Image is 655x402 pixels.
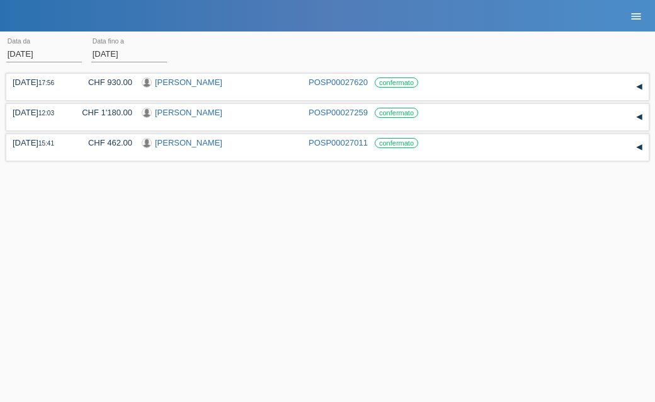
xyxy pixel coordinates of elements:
div: aprire/chiudere [630,108,649,127]
span: 12:03 [38,110,54,117]
a: POSP00027011 [309,138,368,147]
div: [DATE] [13,108,63,117]
label: confermato [375,78,418,88]
a: POSP00027620 [309,78,368,87]
span: 15:41 [38,140,54,147]
label: confermato [375,108,418,118]
a: menu [624,12,649,20]
div: CHF 462.00 [72,138,132,147]
div: CHF 930.00 [72,78,132,87]
div: aprire/chiudere [630,78,649,96]
span: 17:56 [38,79,54,86]
div: [DATE] [13,78,63,87]
div: aprire/chiudere [630,138,649,157]
a: [PERSON_NAME] [155,78,222,87]
a: [PERSON_NAME] [155,108,222,117]
a: POSP00027259 [309,108,368,117]
i: menu [630,10,642,23]
div: CHF 1'180.00 [72,108,132,117]
label: confermato [375,138,418,148]
div: [DATE] [13,138,63,147]
a: [PERSON_NAME] [155,138,222,147]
